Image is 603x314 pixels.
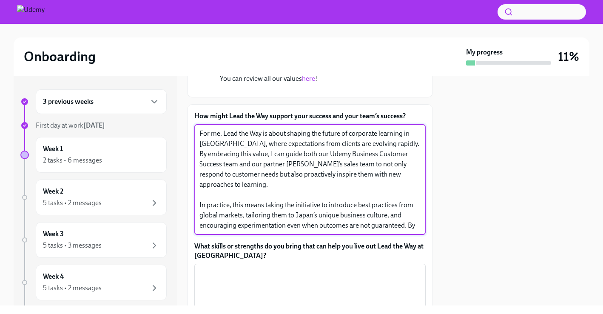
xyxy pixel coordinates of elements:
h6: Week 3 [43,229,64,239]
strong: My progress [466,48,503,57]
h2: Onboarding [24,48,96,65]
h6: 3 previous weeks [43,97,94,106]
a: Week 35 tasks • 3 messages [20,222,167,258]
h6: Week 4 [43,272,64,281]
img: Udemy [17,5,45,19]
h6: Week 1 [43,144,63,154]
div: 5 tasks • 2 messages [43,198,102,208]
div: 5 tasks • 2 messages [43,283,102,293]
div: 5 tasks • 3 messages [43,241,102,250]
a: Week 25 tasks • 2 messages [20,180,167,215]
a: Week 12 tasks • 6 messages [20,137,167,173]
strong: [DATE] [83,121,105,129]
a: First day at work[DATE] [20,121,167,130]
label: How might Lead the Way support your success and your team’s success? [194,111,426,121]
a: here [302,74,315,83]
a: Week 45 tasks • 2 messages [20,265,167,300]
span: First day at work [36,121,105,129]
p: You can review all our values ! [220,74,412,83]
label: What skills or strengths do you bring that can help you live out Lead the Way at [GEOGRAPHIC_DATA]? [194,242,426,260]
h3: 11% [558,49,579,64]
div: 3 previous weeks [36,89,167,114]
textarea: For me, Lead the Way is about shaping the future of corporate learning in [GEOGRAPHIC_DATA], wher... [199,128,421,231]
div: 2 tasks • 6 messages [43,156,102,165]
h6: Week 2 [43,187,63,196]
